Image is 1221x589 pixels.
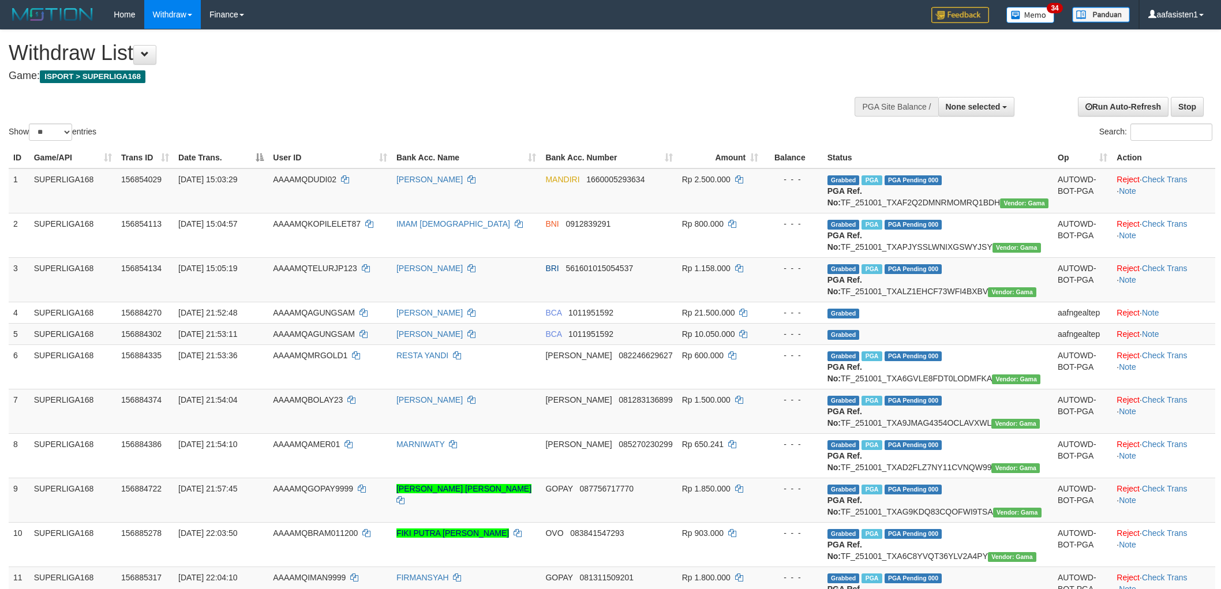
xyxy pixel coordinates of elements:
a: [PERSON_NAME] [396,175,463,184]
td: SUPERLIGA168 [29,168,117,213]
td: AUTOWD-BOT-PGA [1053,433,1112,478]
span: Grabbed [827,264,860,274]
a: Note [1119,496,1136,505]
span: Vendor URL: https://trx31.1velocity.biz [992,243,1041,253]
span: Marked by aafphoenmanit [862,529,882,539]
td: 4 [9,302,29,323]
span: AAAAMQAGUNGSAM [273,308,355,317]
a: IMAM [DEMOGRAPHIC_DATA] [396,219,510,228]
th: Balance [763,147,822,168]
span: Copy 081311509201 to clipboard [580,573,634,582]
th: ID [9,147,29,168]
span: PGA Pending [885,529,942,539]
span: Vendor URL: https://trx31.1velocity.biz [988,552,1036,562]
span: Rp 903.000 [682,528,724,538]
td: · · [1112,344,1215,389]
span: Vendor URL: https://trx31.1velocity.biz [991,463,1040,473]
td: TF_251001_TXAD2FLZ7NY11CVNQW99 [823,433,1053,478]
span: Marked by aafphoenmanit [862,573,882,583]
span: Grabbed [827,396,860,406]
a: Run Auto-Refresh [1078,97,1168,117]
span: AAAAMQIMAN9999 [273,573,346,582]
a: Note [1119,231,1136,240]
img: MOTION_logo.png [9,6,96,23]
a: Note [1119,275,1136,284]
span: 156885317 [121,573,162,582]
span: Copy 0912839291 to clipboard [565,219,610,228]
span: AAAAMQDUDI02 [273,175,336,184]
td: SUPERLIGA168 [29,323,117,344]
a: Stop [1171,97,1204,117]
a: Reject [1117,264,1140,273]
span: Grabbed [827,220,860,230]
span: PGA Pending [885,351,942,361]
span: [PERSON_NAME] [545,395,612,404]
a: Reject [1117,308,1140,317]
select: Showentries [29,123,72,141]
a: FIKI PUTRA [PERSON_NAME] [396,528,509,538]
a: Note [1119,451,1136,460]
span: AAAAMQBRAM011200 [273,528,358,538]
td: 3 [9,257,29,302]
a: Note [1119,407,1136,416]
span: [DATE] 15:05:19 [178,264,237,273]
h1: Withdraw List [9,42,803,65]
div: - - - [767,394,818,406]
td: 7 [9,389,29,433]
b: PGA Ref. No: [827,362,862,383]
span: Grabbed [827,309,860,318]
span: Copy 083841547293 to clipboard [570,528,624,538]
span: [DATE] 21:57:45 [178,484,237,493]
a: Check Trans [1142,351,1188,360]
a: Note [1142,308,1159,317]
a: Check Trans [1142,573,1188,582]
label: Show entries [9,123,96,141]
td: TF_251001_TXA9JMAG4354OCLAVXWL [823,389,1053,433]
a: Note [1142,329,1159,339]
div: - - - [767,527,818,539]
span: Copy 1011951592 to clipboard [568,329,613,339]
td: · · [1112,213,1215,257]
span: Copy 081283136899 to clipboard [619,395,672,404]
span: Rp 1.850.000 [682,484,731,493]
span: Grabbed [827,485,860,494]
a: Reject [1117,528,1140,538]
a: Note [1119,362,1136,372]
span: 156854134 [121,264,162,273]
th: Trans ID: activate to sort column ascending [117,147,174,168]
label: Search: [1099,123,1212,141]
span: [DATE] 21:54:04 [178,395,237,404]
a: Note [1119,540,1136,549]
td: · · [1112,257,1215,302]
th: Op: activate to sort column ascending [1053,147,1112,168]
a: Reject [1117,329,1140,339]
span: PGA Pending [885,440,942,450]
span: 156884386 [121,440,162,449]
span: Rp 1.800.000 [682,573,731,582]
a: Check Trans [1142,395,1188,404]
td: AUTOWD-BOT-PGA [1053,522,1112,567]
td: SUPERLIGA168 [29,302,117,323]
span: Marked by aafandaneth [862,440,882,450]
span: 156884374 [121,395,162,404]
td: TF_251001_TXAG9KDQ83CQOFWI9TSA [823,478,1053,522]
img: Button%20Memo.svg [1006,7,1055,23]
span: Rp 21.500.000 [682,308,735,317]
span: Grabbed [827,440,860,450]
td: SUPERLIGA168 [29,478,117,522]
td: SUPERLIGA168 [29,522,117,567]
th: Amount: activate to sort column ascending [677,147,763,168]
td: TF_251001_TXA6GVLE8FDT0LODMFKA [823,344,1053,389]
td: · · [1112,389,1215,433]
td: 1 [9,168,29,213]
span: Vendor URL: https://trx31.1velocity.biz [993,508,1042,517]
td: TF_251001_TXA6C8YVQT36YLV2A4PY [823,522,1053,567]
div: - - - [767,307,818,318]
th: Bank Acc. Name: activate to sort column ascending [392,147,541,168]
td: TF_251001_TXALZ1EHCF73WFI4BXBV [823,257,1053,302]
span: AAAAMQMRGOLD1 [273,351,347,360]
td: SUPERLIGA168 [29,213,117,257]
a: Check Trans [1142,175,1188,184]
input: Search: [1130,123,1212,141]
span: Copy 561601015054537 to clipboard [565,264,633,273]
